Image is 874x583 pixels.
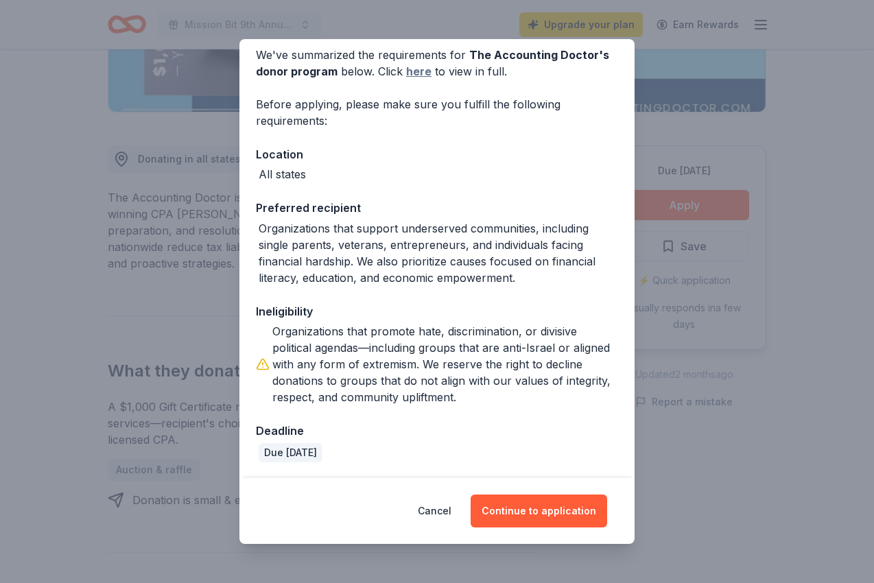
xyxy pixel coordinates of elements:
button: Cancel [418,495,451,527]
button: Continue to application [471,495,607,527]
div: Deadline [256,422,618,440]
div: Preferred recipient [256,199,618,217]
div: Organizations that promote hate, discrimination, or divisive political agendas—including groups t... [272,323,618,405]
div: Location [256,145,618,163]
div: We've summarized the requirements for below. Click to view in full. [256,47,618,80]
div: Before applying, please make sure you fulfill the following requirements: [256,96,618,129]
a: here [406,63,432,80]
div: Ineligibility [256,302,618,320]
div: All states [259,166,306,182]
div: Due [DATE] [259,443,322,462]
div: Organizations that support underserved communities, including single parents, veterans, entrepren... [259,220,618,286]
